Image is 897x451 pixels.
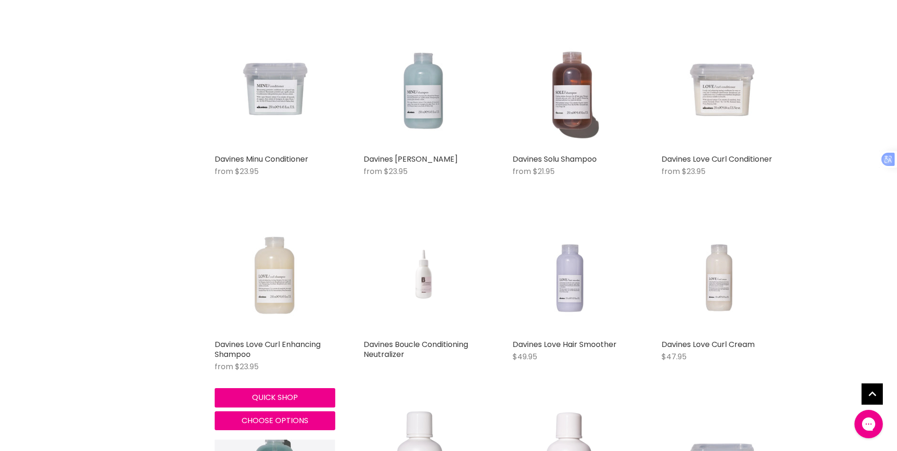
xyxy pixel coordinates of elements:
span: from [215,361,233,372]
button: Quick shop [215,388,335,407]
img: Davines Love Curl Enhancing Shampoo [215,214,335,335]
img: Davines Minu Shampoo [364,29,484,149]
span: $23.95 [235,361,259,372]
button: Choose options [215,411,335,430]
span: Choose options [242,415,308,426]
iframe: Gorgias live chat messenger [850,407,888,442]
span: from [215,166,233,177]
img: Davines Love Curl Cream [662,214,782,335]
a: Davines Love Curl Cream [662,339,755,350]
span: $21.95 [533,166,555,177]
img: Davines Minu Conditioner [215,29,335,149]
img: Davines Love Curl Conditioner [662,29,782,149]
span: $23.95 [384,166,408,177]
span: $23.95 [682,166,705,177]
a: Davines Boucle Conditioning Neutralizer [364,214,484,335]
img: Davines Love Hair Smoother [513,214,633,335]
a: Davines Boucle Conditioning Neutralizer [364,339,468,360]
span: $47.95 [662,351,687,362]
img: Davines Solu Shampoo [513,29,633,149]
a: Davines [PERSON_NAME] [364,154,458,165]
span: from [513,166,531,177]
img: Davines Boucle Conditioning Neutralizer [383,214,464,335]
a: Davines Solu Shampoo [513,154,597,165]
a: Davines Love Curl Conditioner [662,154,772,165]
span: from [662,166,680,177]
a: Davines Minu Conditioner [215,154,308,165]
a: Davines Love Curl Enhancing Shampoo [215,339,321,360]
span: $23.95 [235,166,259,177]
span: from [364,166,382,177]
a: Davines Love Hair Smoother [513,339,617,350]
span: $49.95 [513,351,537,362]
